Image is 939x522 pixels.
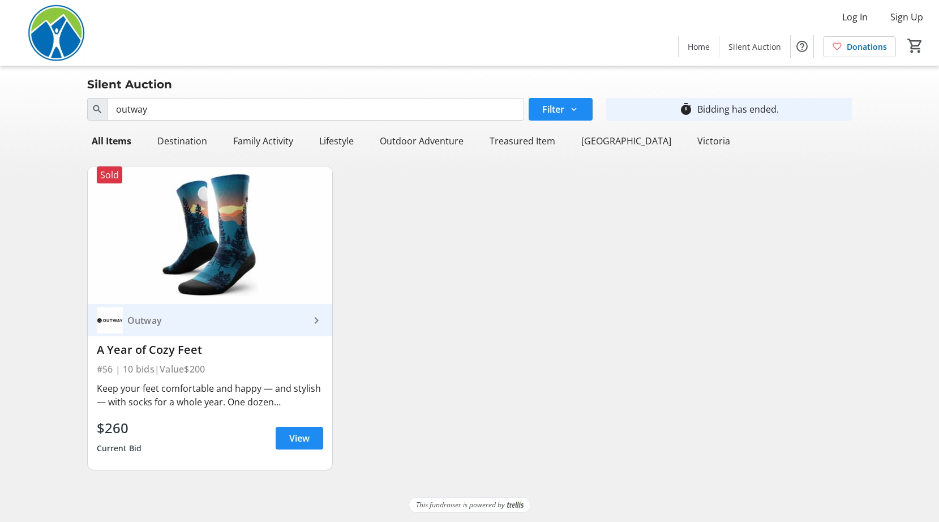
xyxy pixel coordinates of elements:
[507,501,524,509] img: Trellis Logo
[719,36,790,57] a: Silent Auction
[123,315,310,326] div: Outway
[97,343,324,357] div: A Year of Cozy Feet
[890,10,923,24] span: Sign Up
[88,166,333,304] img: A Year of Cozy Feet
[577,130,676,152] div: [GEOGRAPHIC_DATA]
[7,5,108,61] img: Power To Be's Logo
[529,98,593,121] button: Filter
[693,130,735,152] div: Victoria
[229,130,298,152] div: Family Activity
[276,427,323,450] a: View
[881,8,932,26] button: Sign Up
[315,130,358,152] div: Lifestyle
[97,307,123,333] img: Outway
[310,314,323,327] mat-icon: keyboard_arrow_right
[485,130,560,152] div: Treasured Item
[728,41,781,53] span: Silent Auction
[375,130,468,152] div: Outdoor Adventure
[97,438,142,459] div: Current Bid
[97,418,142,438] div: $260
[107,98,524,121] input: Try searching by item name, number, or sponsor
[97,166,122,183] div: Sold
[97,382,324,409] div: Keep your feet comfortable and happy — and stylish — with socks for a whole year. One dozen perfo...
[791,35,813,58] button: Help
[87,130,136,152] div: All Items
[905,36,925,56] button: Cart
[697,102,779,116] div: Bidding has ended.
[416,500,505,510] span: This fundraiser is powered by
[153,130,212,152] div: Destination
[679,102,693,116] mat-icon: timer_outline
[88,304,333,336] a: OutwayOutway
[289,431,310,445] span: View
[842,10,868,24] span: Log In
[542,102,564,116] span: Filter
[97,361,324,377] div: #56 | 10 bids | Value $200
[833,8,877,26] button: Log In
[679,36,719,57] a: Home
[823,36,896,57] a: Donations
[847,41,887,53] span: Donations
[80,75,179,93] div: Silent Auction
[688,41,710,53] span: Home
